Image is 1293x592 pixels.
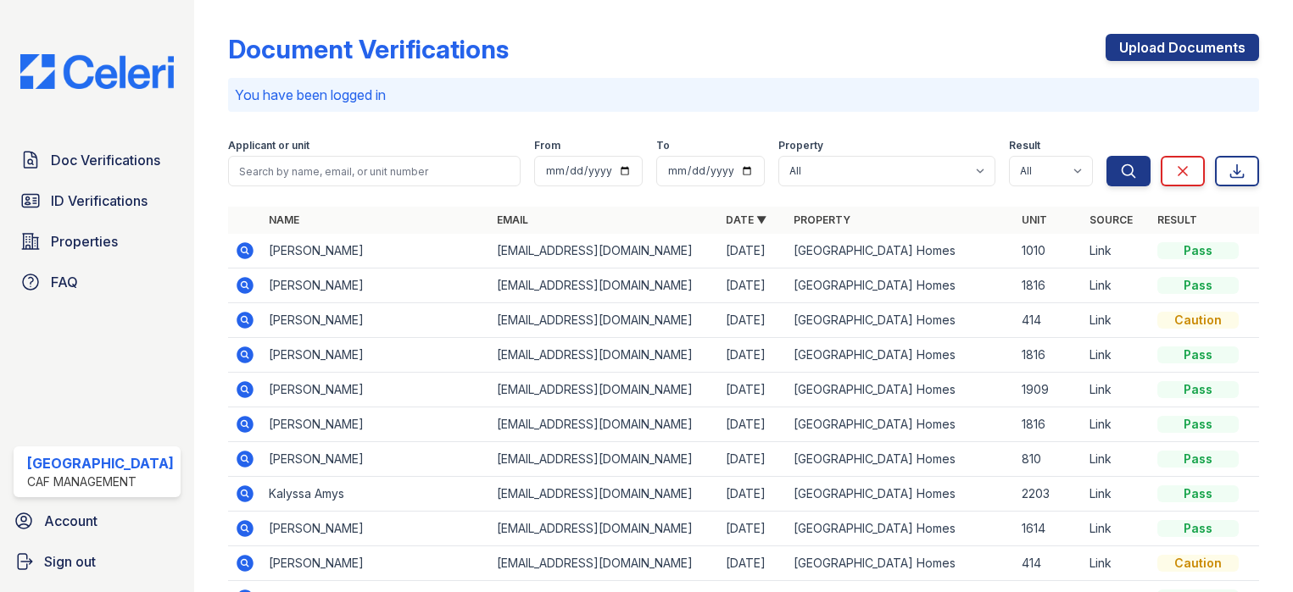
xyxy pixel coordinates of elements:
[51,231,118,252] span: Properties
[787,512,1015,546] td: [GEOGRAPHIC_DATA] Homes
[27,473,174,490] div: CAF Management
[490,303,718,338] td: [EMAIL_ADDRESS][DOMAIN_NAME]
[719,303,787,338] td: [DATE]
[1015,442,1083,477] td: 810
[1022,213,1047,226] a: Unit
[1157,520,1239,537] div: Pass
[228,156,521,186] input: Search by name, email, or unit number
[1083,303,1151,338] td: Link
[228,34,509,64] div: Document Verifications
[719,477,787,512] td: [DATE]
[262,234,490,268] td: [PERSON_NAME]
[1157,485,1239,502] div: Pass
[490,512,718,546] td: [EMAIL_ADDRESS][DOMAIN_NAME]
[7,504,187,538] a: Account
[1015,407,1083,442] td: 1816
[262,338,490,373] td: [PERSON_NAME]
[7,545,187,578] a: Sign out
[778,139,823,152] label: Property
[1015,546,1083,581] td: 414
[262,477,490,512] td: Kalyssa Amys
[44,551,96,572] span: Sign out
[1157,416,1239,433] div: Pass
[787,303,1015,338] td: [GEOGRAPHIC_DATA] Homes
[262,442,490,477] td: [PERSON_NAME]
[1157,277,1239,294] div: Pass
[14,184,181,218] a: ID Verifications
[1083,338,1151,373] td: Link
[27,453,174,473] div: [GEOGRAPHIC_DATA]
[1015,512,1083,546] td: 1614
[1083,512,1151,546] td: Link
[51,191,148,211] span: ID Verifications
[719,268,787,303] td: [DATE]
[1015,477,1083,512] td: 2203
[490,442,718,477] td: [EMAIL_ADDRESS][DOMAIN_NAME]
[1090,213,1133,226] a: Source
[719,512,787,546] td: [DATE]
[787,407,1015,442] td: [GEOGRAPHIC_DATA] Homes
[490,373,718,407] td: [EMAIL_ADDRESS][DOMAIN_NAME]
[1157,451,1239,468] div: Pass
[1015,268,1083,303] td: 1816
[534,139,560,152] label: From
[1157,213,1197,226] a: Result
[490,338,718,373] td: [EMAIL_ADDRESS][DOMAIN_NAME]
[51,150,160,170] span: Doc Verifications
[1015,338,1083,373] td: 1816
[490,407,718,442] td: [EMAIL_ADDRESS][DOMAIN_NAME]
[262,373,490,407] td: [PERSON_NAME]
[787,477,1015,512] td: [GEOGRAPHIC_DATA] Homes
[262,407,490,442] td: [PERSON_NAME]
[14,224,181,258] a: Properties
[490,546,718,581] td: [EMAIL_ADDRESS][DOMAIN_NAME]
[719,373,787,407] td: [DATE]
[656,139,670,152] label: To
[1083,407,1151,442] td: Link
[490,477,718,512] td: [EMAIL_ADDRESS][DOMAIN_NAME]
[1083,442,1151,477] td: Link
[1106,34,1259,61] a: Upload Documents
[490,268,718,303] td: [EMAIL_ADDRESS][DOMAIN_NAME]
[726,213,766,226] a: Date ▼
[262,512,490,546] td: [PERSON_NAME]
[262,546,490,581] td: [PERSON_NAME]
[1009,139,1040,152] label: Result
[269,213,299,226] a: Name
[7,54,187,89] img: CE_Logo_Blue-a8612792a0a2168367f1c8372b55b34899dd931a85d93a1a3d3e32e68fde9ad4.png
[1083,268,1151,303] td: Link
[719,338,787,373] td: [DATE]
[490,234,718,268] td: [EMAIL_ADDRESS][DOMAIN_NAME]
[1015,303,1083,338] td: 414
[262,303,490,338] td: [PERSON_NAME]
[1157,242,1239,259] div: Pass
[1083,373,1151,407] td: Link
[1157,346,1239,363] div: Pass
[51,272,78,292] span: FAQ
[719,234,787,268] td: [DATE]
[787,373,1015,407] td: [GEOGRAPHIC_DATA] Homes
[787,234,1015,268] td: [GEOGRAPHIC_DATA] Homes
[1083,477,1151,512] td: Link
[497,213,528,226] a: Email
[262,268,490,303] td: [PERSON_NAME]
[1083,234,1151,268] td: Link
[719,546,787,581] td: [DATE]
[719,442,787,477] td: [DATE]
[787,268,1015,303] td: [GEOGRAPHIC_DATA] Homes
[235,85,1252,105] p: You have been logged in
[14,143,181,177] a: Doc Verifications
[794,213,850,226] a: Property
[1157,381,1239,398] div: Pass
[14,265,181,299] a: FAQ
[1015,373,1083,407] td: 1909
[228,139,309,152] label: Applicant or unit
[1157,312,1239,329] div: Caution
[787,442,1015,477] td: [GEOGRAPHIC_DATA] Homes
[1015,234,1083,268] td: 1010
[44,511,98,531] span: Account
[787,338,1015,373] td: [GEOGRAPHIC_DATA] Homes
[787,546,1015,581] td: [GEOGRAPHIC_DATA] Homes
[1083,546,1151,581] td: Link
